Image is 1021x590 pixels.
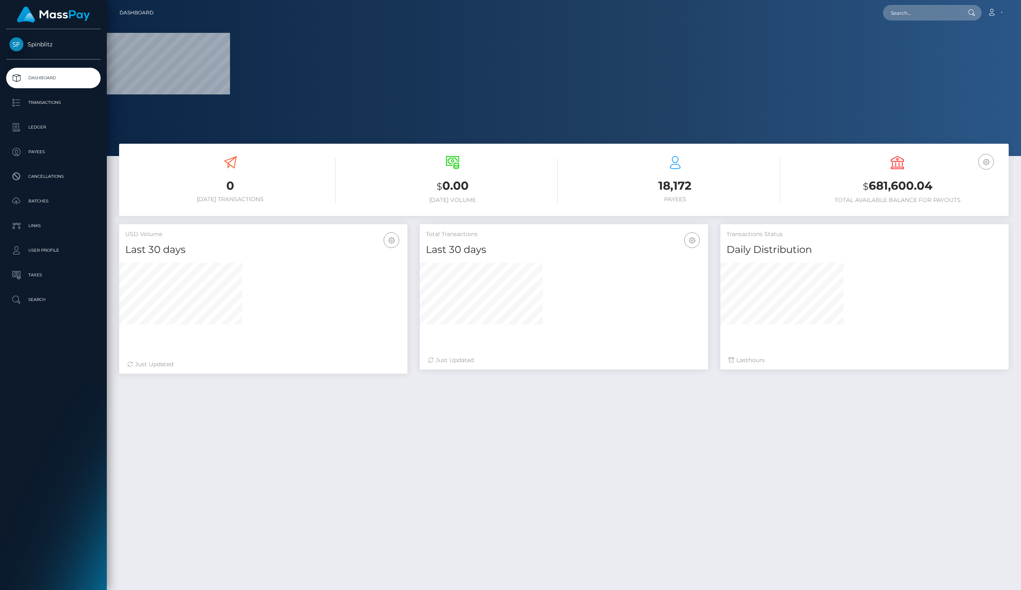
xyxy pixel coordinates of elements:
h5: USD Volume [125,230,401,239]
span: Spinblitz [6,41,101,48]
input: Search... [883,5,960,21]
a: Dashboard [120,4,154,21]
p: User Profile [9,244,97,257]
a: Taxes [6,265,101,285]
div: Just Updated [127,360,399,369]
h5: Total Transactions [426,230,702,239]
h4: Last 30 days [125,243,401,257]
a: Batches [6,191,101,211]
p: Taxes [9,269,97,281]
img: Spinblitz [9,37,23,51]
h4: Daily Distribution [727,243,1003,257]
div: Just Updated [428,356,700,365]
p: Batches [9,195,97,207]
p: Cancellations [9,170,97,183]
small: $ [863,181,869,192]
h6: [DATE] Volume [348,197,558,204]
a: Cancellations [6,166,101,187]
p: Links [9,220,97,232]
h5: Transactions Status [727,230,1003,239]
a: Payees [6,142,101,162]
p: Transactions [9,96,97,109]
h3: 0 [125,178,336,194]
h6: [DATE] Transactions [125,196,336,203]
a: Transactions [6,92,101,113]
h6: Total Available Balance for Payouts [793,197,1003,204]
h4: Last 30 days [426,243,702,257]
p: Dashboard [9,72,97,84]
p: Ledger [9,121,97,133]
h3: 681,600.04 [793,178,1003,195]
img: MassPay Logo [17,7,90,23]
a: Ledger [6,117,101,138]
h6: Payees [570,196,780,203]
h3: 18,172 [570,178,780,194]
a: User Profile [6,240,101,261]
small: $ [437,181,442,192]
a: Search [6,289,101,310]
h3: 0.00 [348,178,558,195]
div: Last hours [729,356,1000,365]
a: Dashboard [6,68,101,88]
a: Links [6,216,101,236]
p: Search [9,294,97,306]
p: Payees [9,146,97,158]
